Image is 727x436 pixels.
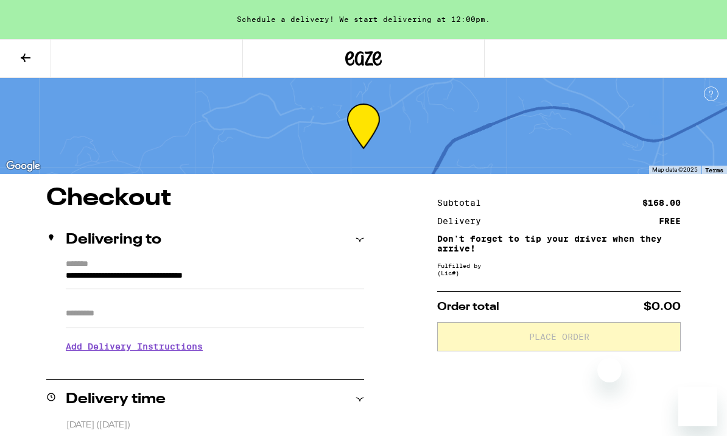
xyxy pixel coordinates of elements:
img: Google [3,158,43,174]
a: Terms [705,166,723,174]
span: Order total [437,301,499,312]
span: $0.00 [644,301,681,312]
span: Place Order [529,332,589,341]
div: Subtotal [437,199,490,207]
span: Map data ©2025 [652,166,698,173]
iframe: Button to launch messaging window [678,387,717,426]
h2: Delivery time [66,392,166,407]
p: [DATE] ([DATE]) [66,420,364,431]
h2: Delivering to [66,233,161,247]
div: Fulfilled by (Lic# ) [437,262,681,276]
h1: Checkout [46,186,364,211]
p: We'll contact you at [PHONE_NUMBER] when we arrive [66,360,364,370]
h3: Add Delivery Instructions [66,332,364,360]
div: $168.00 [642,199,681,207]
iframe: Close message [597,358,622,382]
p: Don't forget to tip your driver when they arrive! [437,234,681,253]
button: Place Order [437,322,681,351]
a: Open this area in Google Maps (opens a new window) [3,158,43,174]
div: FREE [659,217,681,225]
div: Delivery [437,217,490,225]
